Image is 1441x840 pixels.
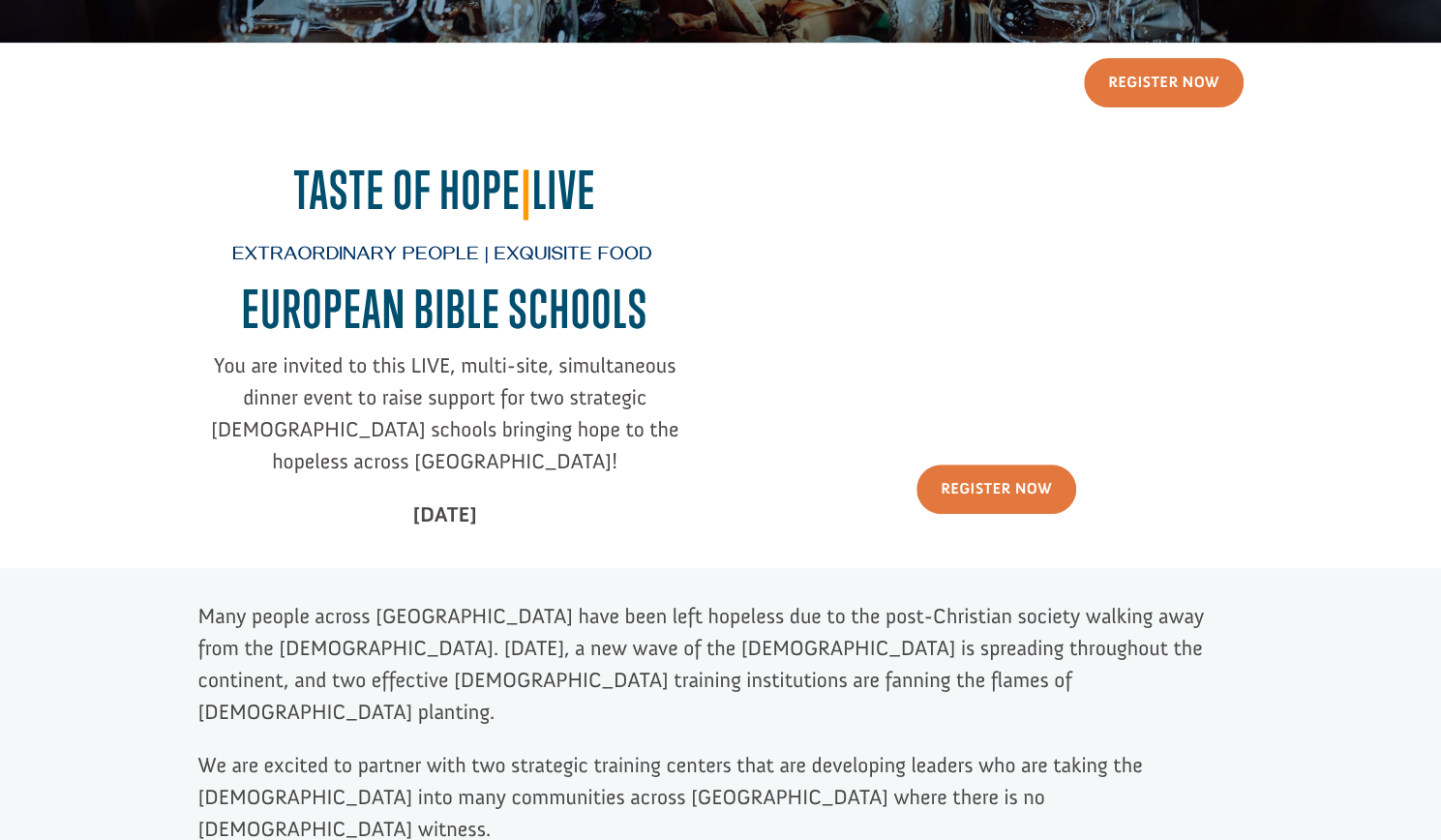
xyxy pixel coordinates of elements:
img: US.png [35,77,48,91]
span: Many people across [GEOGRAPHIC_DATA] have been left hopeless due to the post-Christian society wa... [198,603,1204,725]
span: S [628,278,648,340]
iframe: Taste of Hope European Bible Schools - Sizzle Invite Video [749,159,1243,436]
a: Register Now [916,465,1076,514]
h2: EUROPEAN BIBLE SCHOOL [198,279,692,349]
strong: [DATE] [412,501,476,527]
button: Donate [274,39,360,74]
div: [PERSON_NAME] and [PERSON_NAME] donated $120 [35,19,266,58]
span: | [521,159,531,221]
h2: Taste of Hope Live [198,160,692,230]
div: to [35,60,266,74]
span: [GEOGRAPHIC_DATA] , [GEOGRAPHIC_DATA] [52,77,266,91]
span: You are invited to this LIVE, multi-site, simultaneous dinner event to raise support for two stra... [211,352,679,474]
strong: Project Shovel Ready [45,59,160,74]
a: Register Now [1084,58,1244,107]
span: Extraordinary People | Exquisite Food [232,245,652,269]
